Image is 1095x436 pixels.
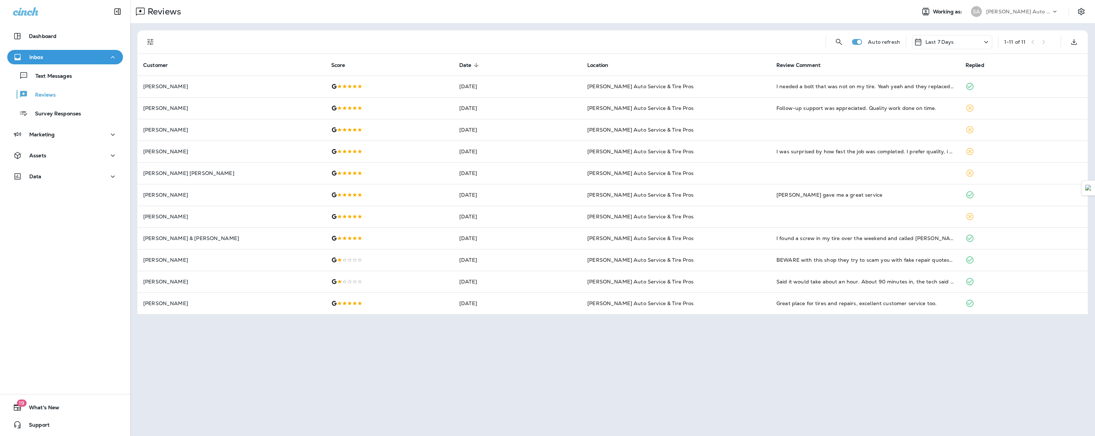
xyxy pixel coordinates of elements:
p: Text Messages [28,73,72,80]
span: Review Comment [776,62,821,68]
td: [DATE] [453,292,581,314]
div: I needed a bolt that was not on my tire. Yeah yeah and they replaced it for me and I thank them f... [776,83,954,90]
button: Reviews [7,87,123,102]
p: Marketing [29,132,55,137]
p: [PERSON_NAME] [PERSON_NAME] [143,170,320,176]
span: Customer [143,62,177,68]
div: Follow-up support was appreciated. Quality work done on time. [776,104,954,112]
p: [PERSON_NAME] Auto Service & Tire Pros [986,9,1051,14]
p: Reviews [28,92,56,99]
span: Date [459,62,481,68]
p: [PERSON_NAME] [143,300,320,306]
span: Replied [966,62,984,68]
p: Last 7 Days [925,39,954,45]
button: Search Reviews [832,35,846,49]
button: Export as CSV [1067,35,1081,49]
span: Score [331,62,345,68]
div: Said it would take about an hour. About 90 minutes in, the tech said the tires could not be eligi... [776,278,954,285]
span: [PERSON_NAME] Auto Service & Tire Pros [587,170,694,176]
span: Working as: [933,9,964,15]
p: [PERSON_NAME] & [PERSON_NAME] [143,235,320,241]
span: [PERSON_NAME] Auto Service & Tire Pros [587,257,694,263]
span: Support [22,422,50,431]
p: Dashboard [29,33,56,39]
td: [DATE] [453,227,581,249]
p: [PERSON_NAME] [143,214,320,219]
td: [DATE] [453,162,581,184]
p: [PERSON_NAME] [143,84,320,89]
span: [PERSON_NAME] Auto Service & Tire Pros [587,127,694,133]
span: [PERSON_NAME] Auto Service & Tire Pros [587,192,694,198]
td: [DATE] [453,206,581,227]
button: Filters [143,35,158,49]
td: [DATE] [453,249,581,271]
span: [PERSON_NAME] Auto Service & Tire Pros [587,213,694,220]
span: Location [587,62,608,68]
p: Reviews [145,6,181,17]
span: 19 [17,399,26,407]
p: [PERSON_NAME] [143,192,320,198]
div: 1 - 11 of 11 [1004,39,1026,45]
button: Assets [7,148,123,163]
p: Data [29,174,42,179]
button: Survey Responses [7,106,123,121]
button: Text Messages [7,68,123,83]
span: Date [459,62,472,68]
td: [DATE] [453,271,581,292]
div: I found a screw in my tire over the weekend and called Sullivan's first thing Monday morning. Adr... [776,235,954,242]
p: [PERSON_NAME] [143,127,320,133]
span: What's New [22,405,59,413]
button: Inbox [7,50,123,64]
p: [PERSON_NAME] [143,105,320,111]
button: Support [7,418,123,432]
td: [DATE] [453,97,581,119]
button: Data [7,169,123,184]
p: Survey Responses [28,111,81,117]
div: BEWARE with this shop they try to scam you with fake repair quotes and deny you service if you do... [776,256,954,264]
span: [PERSON_NAME] Auto Service & Tire Pros [587,278,694,285]
p: [PERSON_NAME] [143,279,320,285]
button: 19What's New [7,400,123,415]
span: [PERSON_NAME] Auto Service & Tire Pros [587,300,694,307]
p: Assets [29,153,46,158]
span: Location [587,62,618,68]
div: Great place for tires and repairs, excellent customer service too. [776,300,954,307]
span: Replied [966,62,994,68]
img: Detect Auto [1085,185,1092,191]
p: Auto refresh [868,39,900,45]
span: [PERSON_NAME] Auto Service & Tire Pros [587,148,694,155]
span: [PERSON_NAME] Auto Service & Tire Pros [587,235,694,241]
div: I was surprised by how fast the job was completed. I prefer qualíty, i trust the ok s going to gu... [776,148,954,155]
div: SA [971,6,982,17]
span: Score [331,62,355,68]
td: [DATE] [453,119,581,141]
button: Settings [1075,5,1088,18]
span: Customer [143,62,168,68]
span: [PERSON_NAME] Auto Service & Tire Pros [587,83,694,90]
button: Collapse Sidebar [107,4,128,19]
p: Inbox [29,54,43,60]
td: [DATE] [453,141,581,162]
button: Marketing [7,127,123,142]
td: [DATE] [453,76,581,97]
span: [PERSON_NAME] Auto Service & Tire Pros [587,105,694,111]
p: [PERSON_NAME] [143,149,320,154]
button: Dashboard [7,29,123,43]
span: Review Comment [776,62,830,68]
div: Luis gave me a great service [776,191,954,198]
p: [PERSON_NAME] [143,257,320,263]
td: [DATE] [453,184,581,206]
